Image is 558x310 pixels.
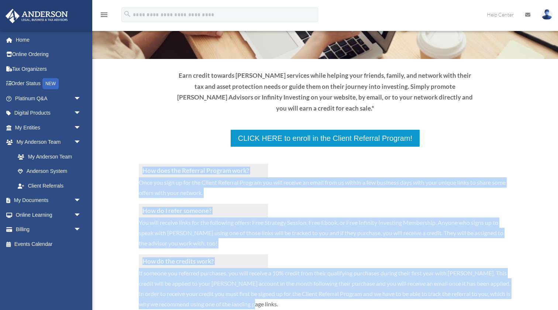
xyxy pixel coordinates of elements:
a: Digital Productsarrow_drop_down [5,106,92,121]
p: You will receive links for the following offers: Free Strategy Session, Free Ebook, or Free Infin... [139,217,512,254]
span: arrow_drop_down [74,91,89,106]
h3: How does the Referral Program work? [139,164,268,177]
a: Billingarrow_drop_down [5,222,92,237]
a: My Entitiesarrow_drop_down [5,120,92,135]
a: Order StatusNEW [5,76,92,91]
a: Online Learningarrow_drop_down [5,208,92,222]
p: Once you sign up for the Client Referral Program you will receive an email from us within a few b... [139,177,512,204]
h3: How do the credits work? [139,254,268,268]
div: NEW [42,78,59,89]
a: CLICK HERE to enroll in the Client Referral Program! [230,129,420,147]
a: Home [5,32,92,47]
a: Platinum Q&Aarrow_drop_down [5,91,92,106]
a: Client Referrals [10,178,89,193]
span: arrow_drop_down [74,120,89,135]
a: My Anderson Teamarrow_drop_down [5,135,92,150]
p: Earn credit towards [PERSON_NAME] services while helping your friends, family, and network with t... [176,70,474,114]
span: arrow_drop_down [74,222,89,237]
a: menu [100,13,108,19]
span: arrow_drop_down [74,193,89,208]
img: Anderson Advisors Platinum Portal [3,9,70,23]
span: arrow_drop_down [74,106,89,121]
a: My Anderson Team [10,149,92,164]
a: Tax Organizers [5,62,92,76]
a: Anderson System [10,164,92,179]
h3: How do I refer someone? [139,204,268,217]
a: Online Ordering [5,47,92,62]
a: My Documentsarrow_drop_down [5,193,92,208]
i: search [123,10,131,18]
a: Events Calendar [5,237,92,251]
img: User Pic [541,9,552,20]
i: menu [100,10,108,19]
span: arrow_drop_down [74,135,89,150]
span: arrow_drop_down [74,208,89,223]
